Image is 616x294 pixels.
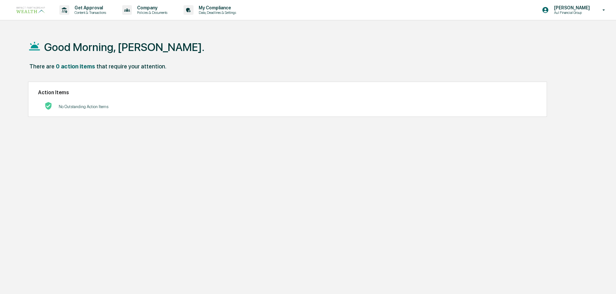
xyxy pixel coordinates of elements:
p: Content & Transactions [69,10,109,15]
p: Policies & Documents [132,10,171,15]
p: No Outstanding Action Items [59,104,108,109]
h1: Good Morning, [PERSON_NAME]. [44,41,204,54]
div: 0 action items [56,63,95,70]
p: Get Approval [69,5,109,10]
div: There are [29,63,55,70]
p: Aul Financial Group [549,10,593,15]
p: Data, Deadlines & Settings [194,10,239,15]
img: logo [15,6,46,14]
p: [PERSON_NAME] [549,5,593,10]
p: My Compliance [194,5,239,10]
div: that require your attention. [96,63,166,70]
img: No Actions logo [45,102,52,110]
h2: Action Items [38,89,537,96]
p: Company [132,5,171,10]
